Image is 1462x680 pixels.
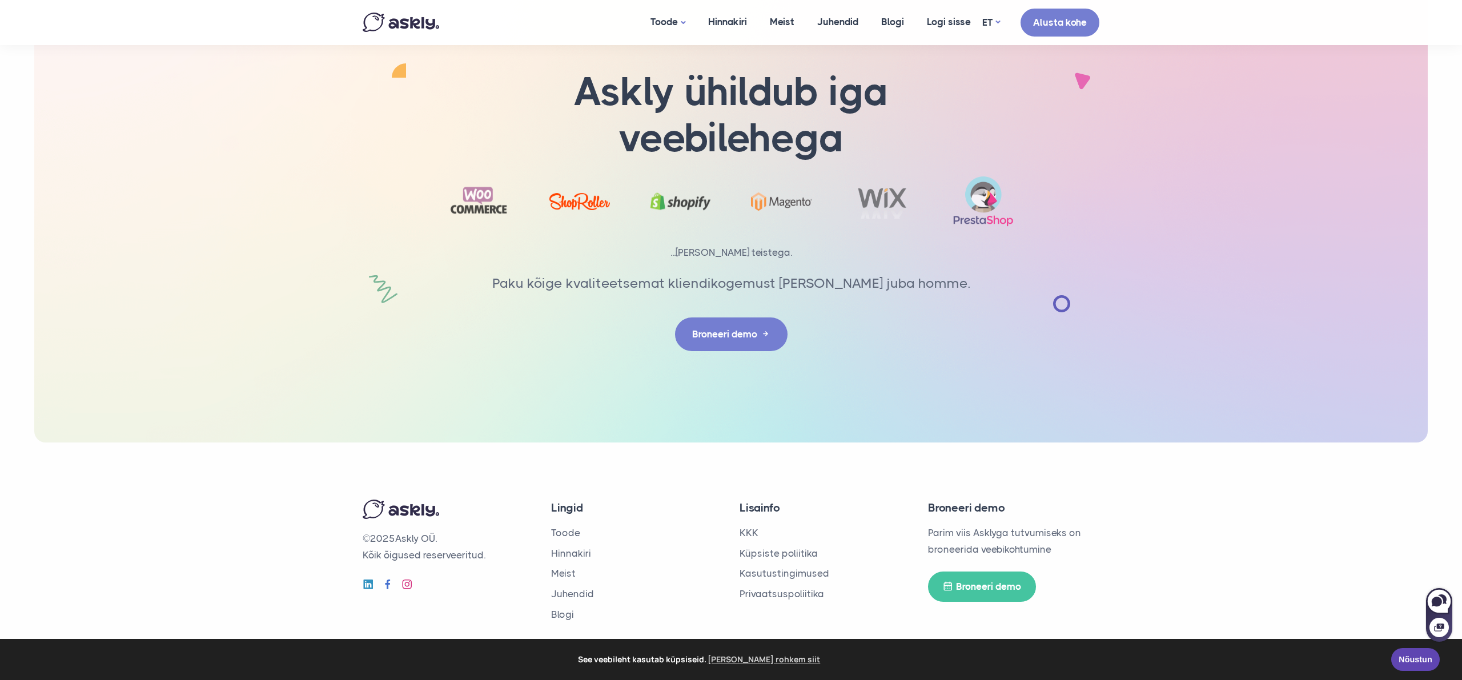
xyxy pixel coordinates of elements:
p: Parim viis Asklyga tutvumiseks on broneerida veebikohtumine [928,525,1099,558]
span: See veebileht kasutab küpsiseid. [17,651,1383,668]
iframe: Askly chat [1425,586,1453,643]
p: Paku kõige kvaliteetsemat kliendikogemust [PERSON_NAME] juba homme. [488,272,974,294]
h1: Askly ühildub iga veebilehega [488,69,974,161]
a: Kasutustingimused [740,568,829,579]
img: ShopRoller [549,193,610,210]
a: Alusta kohe [1021,9,1099,37]
img: prestashop [953,175,1014,227]
span: 2025 [370,533,395,544]
a: Hinnakiri [551,548,591,559]
a: Broneeri demo [675,317,788,351]
a: learn more about cookies [706,651,822,668]
a: Privaatsuspoliitika [740,588,824,599]
h4: Lisainfo [740,500,911,516]
h4: Lingid [551,500,722,516]
p: ...[PERSON_NAME] teistega. [425,244,1037,261]
img: Shopify [650,184,711,219]
img: Askly [363,13,439,32]
a: Meist [551,568,576,579]
a: KKK [740,527,758,538]
img: Magento [751,192,812,210]
img: Woocommerce [448,183,509,220]
p: © Askly OÜ. Kõik õigused reserveeritud. [363,530,534,564]
a: Toode [551,527,580,538]
a: Broneeri demo [928,572,1036,602]
a: Blogi [551,609,574,620]
img: Askly logo [363,500,439,519]
a: Juhendid [551,588,594,599]
a: Küpsiste poliitika [740,548,818,559]
img: Wix [852,184,913,219]
a: ET [982,14,1000,31]
h4: Broneeri demo [928,500,1099,516]
a: Nõustun [1391,648,1440,671]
